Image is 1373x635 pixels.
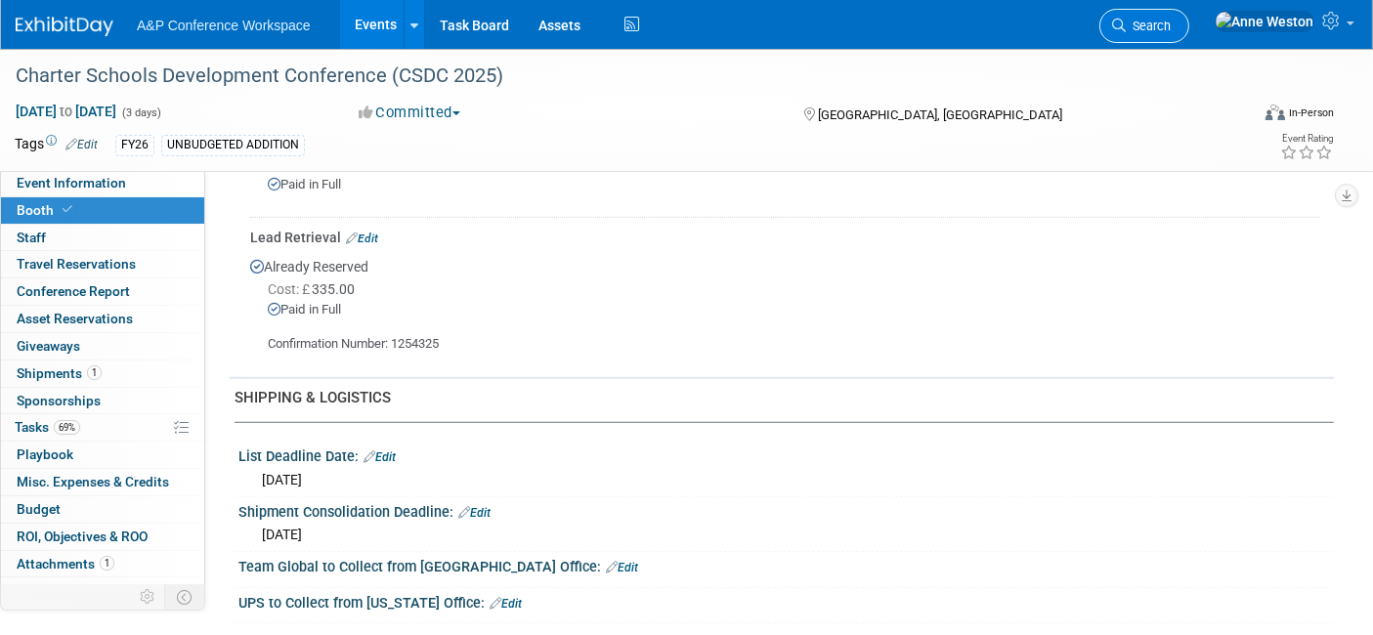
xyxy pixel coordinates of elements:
span: [DATE] [262,472,302,487]
a: Booth [1,197,204,224]
a: Misc. Expenses & Credits [1,469,204,495]
span: Asset Reservations [17,311,133,326]
a: Edit [458,506,491,520]
a: Edit [346,232,378,245]
i: Booth reservation complete [63,204,72,215]
span: to [57,104,75,119]
span: A&P Conference Workspace [137,18,311,33]
a: Giveaways [1,333,204,360]
a: Travel Reservations [1,251,204,277]
a: Playbook [1,442,204,468]
div: Lead Retrieval [250,228,1319,247]
div: Event Rating [1280,134,1333,144]
td: Tags [15,134,98,156]
a: Edit [65,138,98,151]
div: Already Reserved [250,247,1319,354]
span: Giveaways [17,338,80,354]
a: Edit [364,450,396,464]
span: 1 [87,365,102,380]
a: Event Information [1,170,204,196]
span: Event Information [17,175,126,190]
span: Misc. Expenses & Credits [17,474,169,489]
a: Sponsorships [1,388,204,414]
a: Edit [490,597,522,611]
span: (3 days) [120,106,161,119]
span: [DATE] [DATE] [15,103,117,120]
a: Asset Reservations [1,306,204,332]
img: ExhibitDay [16,17,113,36]
button: Committed [352,103,468,123]
div: Team Global to Collect from [GEOGRAPHIC_DATA] Office: [238,552,1334,577]
a: Attachments1 [1,551,204,577]
span: Sponsorships [17,393,101,408]
div: SHIPPING & LOGISTICS [235,388,1319,408]
div: Shipment Consolidation Deadline: [238,497,1334,523]
span: [GEOGRAPHIC_DATA], [GEOGRAPHIC_DATA] [818,107,1062,122]
div: UNBUDGETED ADDITION [161,135,305,155]
span: Attachments [17,556,114,571]
span: [DATE] [262,527,302,542]
a: ROI, Objectives & ROO [1,524,204,550]
a: more [1,577,204,604]
div: Paid in Full [268,301,1319,319]
a: Search [1099,9,1189,43]
span: more [13,582,44,598]
span: Search [1126,19,1171,33]
span: Tasks [15,419,80,435]
div: FY26 [115,135,154,155]
span: Staff [17,230,46,245]
span: ROI, Objectives & ROO [17,529,148,544]
div: In-Person [1288,106,1334,120]
span: 1 [100,556,114,571]
div: UPS to Collect from [US_STATE] Office: [238,588,1334,614]
span: Booth [17,202,76,218]
a: Edit [606,561,638,574]
div: Charter Schools Development Conference (CSDC 2025) [9,59,1222,94]
img: Format-Inperson.png [1266,105,1285,120]
span: 335.00 [268,281,363,297]
td: Personalize Event Tab Strip [131,584,165,610]
a: Budget [1,496,204,523]
span: Travel Reservations [17,256,136,272]
span: Cost: £ [268,281,312,297]
span: Shipments [17,365,102,381]
div: List Deadline Date: [238,442,1334,467]
span: Conference Report [17,283,130,299]
div: Confirmation Number: 1254325 [250,319,1319,354]
td: Toggle Event Tabs [165,584,205,610]
span: Budget [17,501,61,517]
div: Event Format [1138,102,1334,131]
span: 69% [54,420,80,435]
a: Conference Report [1,278,204,305]
a: Staff [1,225,204,251]
a: Tasks69% [1,414,204,441]
img: Anne Weston [1215,11,1314,32]
span: Playbook [17,446,73,462]
div: Paid in Full [268,176,1319,194]
a: Shipments1 [1,360,204,387]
